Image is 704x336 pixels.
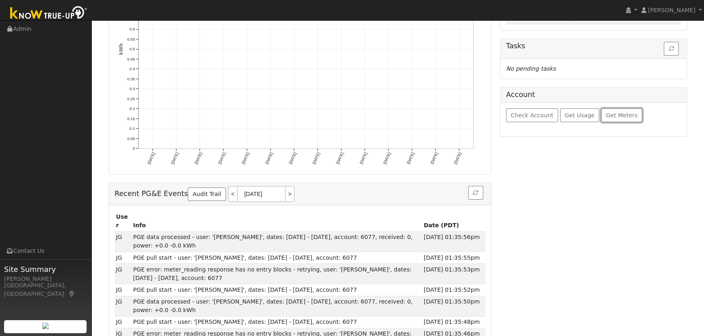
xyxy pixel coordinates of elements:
[311,151,321,165] text: [DATE]
[422,284,485,296] td: [DATE] 01:35:52pm
[506,65,556,72] i: No pending tasks
[601,108,642,122] button: Get Meters
[565,112,594,118] span: Get Usage
[132,316,422,328] td: PGE pull start - user: '[PERSON_NAME]', dates: [DATE] - [DATE], account: 6077
[576,15,597,22] strong: 0 kWh
[115,264,132,284] td: Jasmine Green
[188,187,226,201] a: Audit Trail
[132,231,422,252] td: PGE data processed - user: '[PERSON_NAME]', dates: [DATE] - [DATE], account: 6077, received: 0, p...
[132,211,422,232] th: Info
[217,151,226,165] text: [DATE]
[129,67,135,71] text: 0.4
[422,316,485,328] td: [DATE] 01:35:48pm
[648,7,695,13] span: [PERSON_NAME]
[129,47,135,51] text: 0.5
[127,77,135,81] text: 0.35
[468,186,483,200] button: Refresh
[68,291,76,297] a: Map
[129,126,135,131] text: 0.1
[129,27,135,31] text: 0.6
[127,97,135,101] text: 0.25
[115,316,132,328] td: Jasmine Green
[4,264,87,275] span: Site Summary
[382,151,391,165] text: [DATE]
[115,252,132,264] td: Jasmine Green
[335,151,344,165] text: [DATE]
[422,231,485,252] td: [DATE] 01:35:56pm
[264,151,274,165] text: [DATE]
[170,151,179,165] text: [DATE]
[606,112,638,118] span: Get Meters
[42,323,49,329] img: retrieve
[127,116,135,121] text: 0.15
[506,90,535,99] h5: Account
[422,211,485,232] th: Date (PDT)
[560,108,600,122] button: Get Usage
[228,186,237,202] a: <
[146,151,156,165] text: [DATE]
[132,252,422,264] td: PGE pull start - user: '[PERSON_NAME]', dates: [DATE] - [DATE], account: 6077
[4,275,87,283] div: [PERSON_NAME]
[115,284,132,296] td: Jasmine Green
[241,151,250,165] text: [DATE]
[406,151,415,165] text: [DATE]
[127,57,135,61] text: 0.45
[4,281,87,298] div: [GEOGRAPHIC_DATA], [GEOGRAPHIC_DATA]
[127,136,135,141] text: 0.05
[115,296,132,316] td: Jasmine Green
[129,86,135,91] text: 0.3
[429,151,439,165] text: [DATE]
[193,151,203,165] text: [DATE]
[511,112,553,118] span: Check Account
[133,146,135,151] text: 0
[129,106,135,111] text: 0.2
[286,186,295,202] a: >
[453,151,462,165] text: [DATE]
[127,17,135,22] text: 0.65
[115,211,132,232] th: User
[132,284,422,296] td: PGE pull start - user: '[PERSON_NAME]', dates: [DATE] - [DATE], account: 6077
[422,252,485,264] td: [DATE] 01:35:55pm
[132,264,422,284] td: PGE error: meter_reading response has no entry blocks - retrying, user: '[PERSON_NAME]', dates: [...
[422,264,485,284] td: [DATE] 01:35:53pm
[132,296,422,316] td: PGE data processed - user: '[PERSON_NAME]', dates: [DATE] - [DATE], account: 6077, received: 0, p...
[118,43,124,55] text: kWh
[664,42,679,56] button: Refresh
[127,37,135,41] text: 0.55
[115,231,132,252] td: Jasmine Green
[359,151,368,165] text: [DATE]
[422,296,485,316] td: [DATE] 01:35:50pm
[6,4,91,23] img: Know True-Up
[115,186,485,202] h5: Recent PG&E Events
[506,108,558,122] button: Check Account
[288,151,297,165] text: [DATE]
[506,42,681,50] h5: Tasks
